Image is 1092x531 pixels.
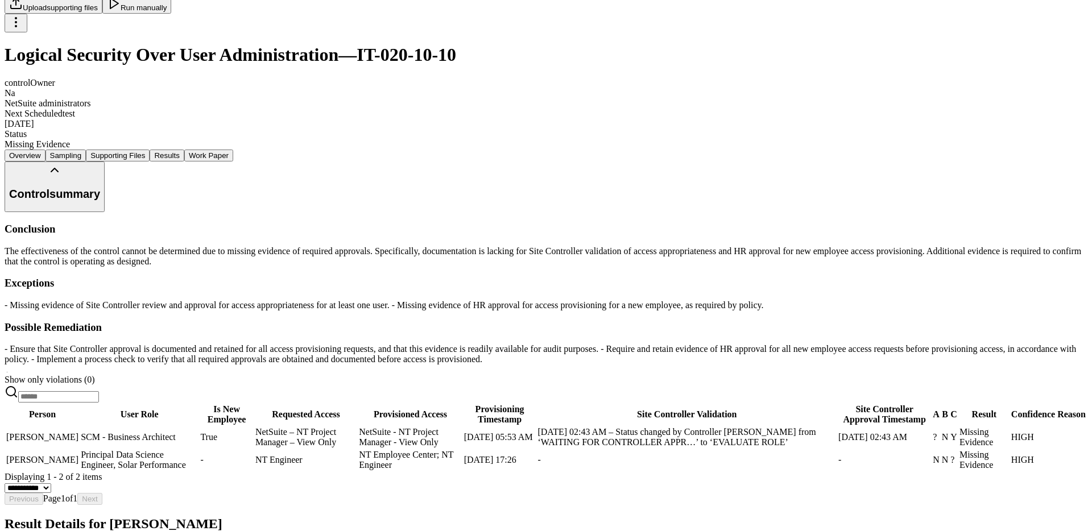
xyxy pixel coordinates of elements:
span: Y [950,432,957,442]
h3: Possible Remediation [5,321,1087,334]
div: Status [5,129,1087,139]
span: Page 1 of 1 [43,493,77,503]
span: [PERSON_NAME] [6,432,78,442]
span: N [942,455,949,464]
div: control Owner [5,78,1087,88]
span: ? [950,455,954,464]
h3: Conclusion [5,223,1087,235]
span: - [537,455,540,464]
span: SCM - Business Architect [81,432,176,442]
span: NetSuite administrators [5,98,91,108]
span: - [838,455,841,464]
th: Provisioning Timestamp [464,404,536,425]
th: Site Controller Approval Timestamp [838,404,931,425]
nav: Tabs [5,150,1087,161]
th: Result [959,404,1010,425]
span: [DATE] 17:26 [464,455,516,464]
button: Overview [5,150,45,161]
th: Provisioned Access [358,404,462,425]
th: Is New Employee [200,404,254,425]
h3: Exceptions [5,277,1087,289]
h2: Control summary [9,188,100,201]
th: Site Controller Validation [537,404,837,425]
div: - Ensure that Site Controller approval is documented and retained for all access provisioning req... [5,344,1087,364]
span: ? [933,432,937,442]
div: HIGH [1011,432,1055,442]
span: [PERSON_NAME] [6,455,78,464]
span: N [933,455,940,464]
th: A [932,404,940,425]
span: Show only violations ( 0 ) [5,375,95,384]
div: Displaying 1 - 2 of 2 items [5,472,1087,482]
div: Missing Evidence [959,427,1009,447]
span: - [200,455,203,464]
span: [DATE] 02:43 AM – Status changed by Controller [PERSON_NAME] from ‘WAITING FOR CONTROLLER APPR…’ ... [537,427,816,447]
button: Sampling [45,150,86,161]
div: Missing Evidence [959,450,1009,470]
button: Controlsummary [5,161,105,212]
th: Requested Access [255,404,357,425]
th: Reason [1057,404,1086,425]
span: True [200,432,217,442]
th: C [950,404,958,425]
button: Previous [5,493,43,505]
span: [DATE] 05:53 AM [464,432,533,442]
p: The effectiveness of the control cannot be determined due to missing evidence of required approva... [5,246,1087,267]
span: Principal Data Science Engineer, Solar Performance [81,450,186,470]
th: Confidence [1011,404,1056,425]
div: - Missing evidence of Site Controller review and approval for access appropriateness for at least... [5,300,1087,310]
div: Missing Evidence [5,139,1087,150]
div: [DATE] [5,119,1087,129]
th: User Role [80,404,198,425]
span: Na [5,88,15,98]
div: HIGH [1011,455,1055,465]
button: Next [77,493,102,505]
span: NetSuite - NT Project Manager - View Only [359,427,439,447]
span: [DATE] 02:43 AM [838,432,907,442]
th: Person [6,404,79,425]
button: Supporting Files [86,150,150,161]
span: NetSuite – NT Project Manager – View Only [255,427,336,447]
div: Next Scheduled test [5,109,1087,119]
span: N [942,432,949,442]
h1: Logical Security Over User Administration — IT-020-10-10 [5,44,1087,65]
span: NT Employee Center; NT Engineer [359,450,453,470]
button: Results [150,150,184,161]
th: B [941,404,949,425]
span: NT Engineer [255,455,303,464]
button: Work Paper [184,150,233,161]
